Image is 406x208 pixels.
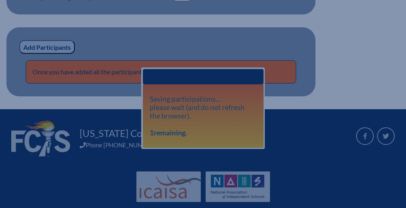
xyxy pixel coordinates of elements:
div: Phone [PHONE_NUMBER] [80,141,346,149]
p: Once you have added all the participants, you can proceed to . [26,60,296,84]
input: Add Participants [19,40,75,54]
img: FCIS_logo_white [11,120,70,157]
a: [US_STATE] Council of Independent Schools [76,127,265,140]
img: Int'l Council Advancing Independent School Accreditation logo [140,175,202,199]
span: 1 [150,128,154,137]
img: NAIS Logo [211,175,265,199]
b: remaining. [150,128,187,137]
p: Saving participations... please wait (and do not refresh the browser). [150,95,256,137]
